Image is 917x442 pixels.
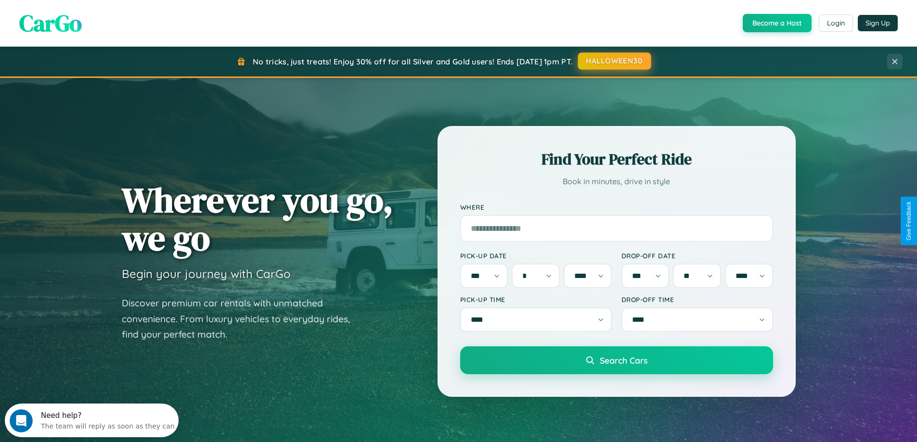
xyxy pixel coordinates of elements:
[19,7,82,39] span: CarGo
[460,295,612,303] label: Pick-up Time
[858,15,898,31] button: Sign Up
[621,295,773,303] label: Drop-off Time
[460,175,773,189] p: Book in minutes, drive in style
[460,346,773,374] button: Search Cars
[253,57,572,66] span: No tricks, just treats! Enjoy 30% off for all Silver and Gold users! Ends [DATE] 1pm PT.
[4,4,179,30] div: Open Intercom Messenger
[460,203,773,211] label: Where
[122,295,362,342] p: Discover premium car rentals with unmatched convenience. From luxury vehicles to everyday rides, ...
[905,202,912,240] div: Give Feedback
[460,149,773,170] h2: Find Your Perfect Ride
[600,355,647,366] span: Search Cars
[122,266,291,281] h3: Begin your journey with CarGo
[122,181,393,257] h1: Wherever you go, we go
[578,52,651,70] button: HALLOWEEN30
[5,404,179,437] iframe: Intercom live chat discovery launcher
[743,14,812,32] button: Become a Host
[36,8,170,16] div: Need help?
[36,16,170,26] div: The team will reply as soon as they can
[460,252,612,260] label: Pick-up Date
[621,252,773,260] label: Drop-off Date
[819,14,853,32] button: Login
[10,409,33,432] iframe: Intercom live chat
